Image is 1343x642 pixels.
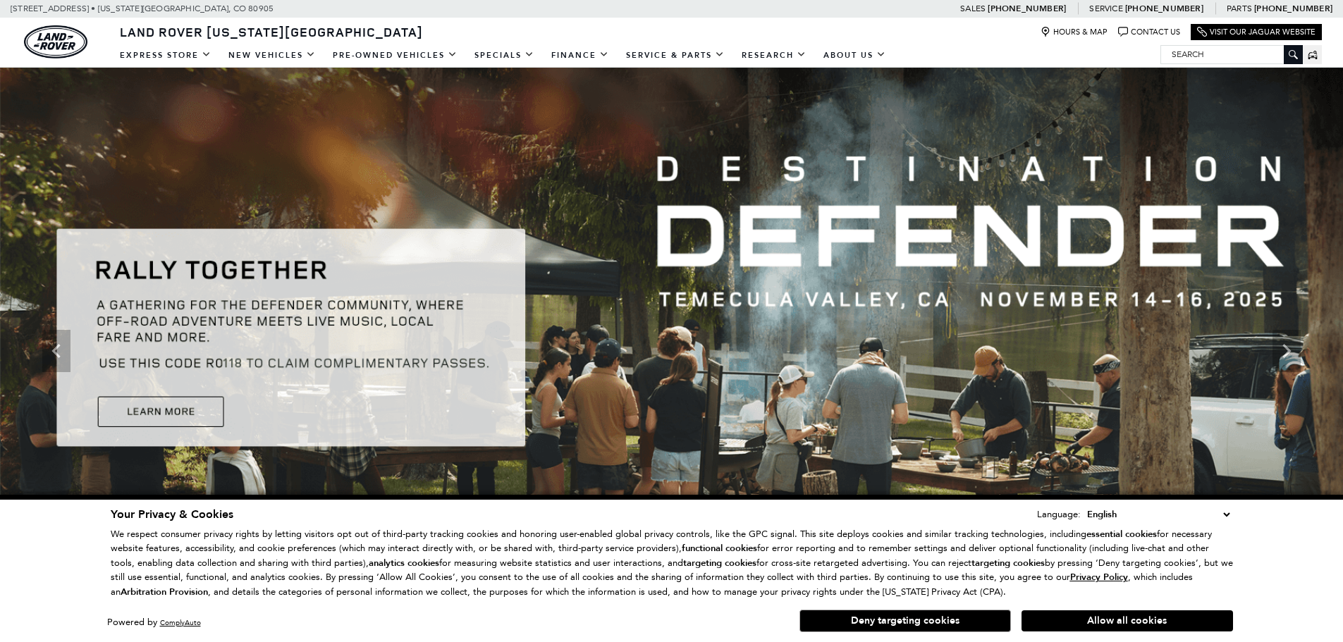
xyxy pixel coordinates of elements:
a: Specials [466,43,543,68]
a: Contact Us [1118,27,1180,37]
select: Language Select [1084,507,1233,522]
strong: targeting cookies [971,557,1045,569]
a: [PHONE_NUMBER] [988,3,1066,14]
a: New Vehicles [220,43,324,68]
input: Search [1161,46,1302,63]
a: Hours & Map [1041,27,1108,37]
div: Next [1273,330,1301,372]
a: land-rover [24,25,87,58]
span: Parts [1227,4,1252,13]
button: Allow all cookies [1022,610,1233,631]
strong: functional cookies [682,542,757,555]
span: Sales [960,4,986,13]
a: Land Rover [US_STATE][GEOGRAPHIC_DATA] [111,23,431,40]
strong: analytics cookies [369,557,439,569]
a: Pre-Owned Vehicles [324,43,466,68]
p: We respect consumer privacy rights by letting visitors opt out of third-party tracking cookies an... [111,527,1233,600]
div: Powered by [107,618,201,627]
strong: Arbitration Provision [121,586,208,598]
strong: targeting cookies [683,557,756,569]
a: [PHONE_NUMBER] [1254,3,1332,14]
a: [PHONE_NUMBER] [1125,3,1203,14]
div: Previous [42,330,70,372]
u: Privacy Policy [1070,571,1128,584]
a: Visit Our Jaguar Website [1197,27,1316,37]
nav: Main Navigation [111,43,895,68]
a: Research [733,43,815,68]
span: Your Privacy & Cookies [111,507,233,522]
strong: essential cookies [1086,528,1157,541]
a: EXPRESS STORE [111,43,220,68]
a: Privacy Policy [1070,572,1128,582]
span: Service [1089,4,1122,13]
span: Land Rover [US_STATE][GEOGRAPHIC_DATA] [120,23,423,40]
button: Deny targeting cookies [799,610,1011,632]
div: Language: [1037,510,1081,519]
a: ComplyAuto [160,618,201,627]
img: Land Rover [24,25,87,58]
a: [STREET_ADDRESS] • [US_STATE][GEOGRAPHIC_DATA], CO 80905 [11,4,274,13]
a: Service & Parts [618,43,733,68]
a: About Us [815,43,895,68]
a: Finance [543,43,618,68]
